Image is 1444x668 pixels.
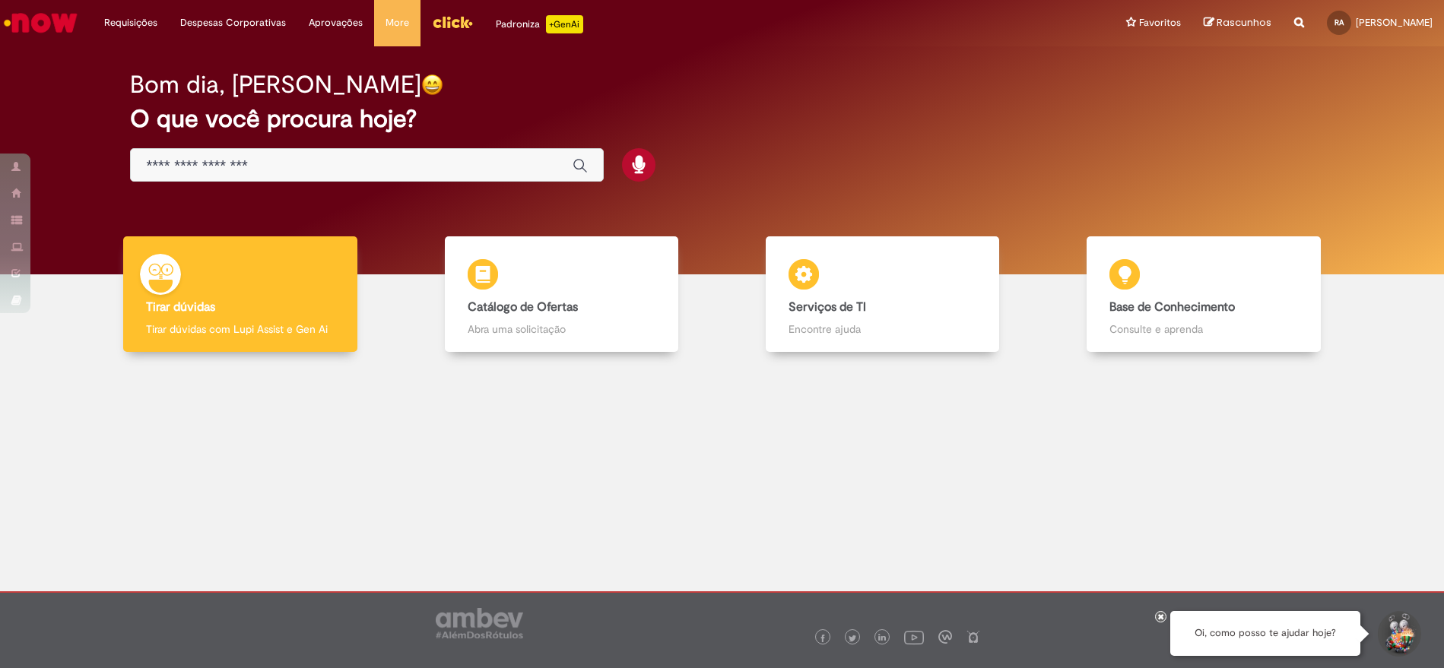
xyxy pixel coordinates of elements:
div: Padroniza [496,15,583,33]
p: Tirar dúvidas com Lupi Assist e Gen Ai [146,321,335,337]
img: click_logo_yellow_360x200.png [432,11,473,33]
img: logo_footer_facebook.png [819,635,827,642]
img: logo_footer_youtube.png [904,627,924,647]
span: Rascunhos [1217,15,1271,30]
img: logo_footer_naosei.png [966,630,980,644]
a: Tirar dúvidas Tirar dúvidas com Lupi Assist e Gen Ai [80,236,401,353]
img: logo_footer_ambev_rotulo_gray.png [436,608,523,638]
b: Catálogo de Ofertas [468,299,578,315]
h2: Bom dia, [PERSON_NAME] [130,71,421,98]
img: logo_footer_linkedin.png [878,634,886,643]
h2: O que você procura hoje? [130,106,1313,132]
a: Serviços de TI Encontre ajuda [722,236,1043,353]
span: Despesas Corporativas [180,15,286,30]
span: Favoritos [1139,15,1181,30]
img: happy-face.png [421,74,443,96]
img: logo_footer_workplace.png [938,630,952,644]
span: Aprovações [309,15,363,30]
b: Base de Conhecimento [1109,299,1235,315]
span: RA [1335,17,1344,27]
img: ServiceNow [2,8,80,38]
button: Iniciar Conversa de Suporte [1376,611,1421,657]
div: Oi, como posso te ajudar hoje? [1170,611,1360,656]
span: [PERSON_NAME] [1356,16,1433,29]
p: Consulte e aprenda [1109,321,1298,337]
a: Base de Conhecimento Consulte e aprenda [1043,236,1364,353]
p: +GenAi [546,15,583,33]
a: Catálogo de Ofertas Abra uma solicitação [401,236,722,353]
p: Abra uma solicitação [468,321,656,337]
p: Encontre ajuda [789,321,977,337]
span: Requisições [104,15,157,30]
img: logo_footer_twitter.png [849,635,856,642]
b: Tirar dúvidas [146,299,215,315]
a: Rascunhos [1204,16,1271,30]
span: More [386,15,409,30]
b: Serviços de TI [789,299,866,315]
